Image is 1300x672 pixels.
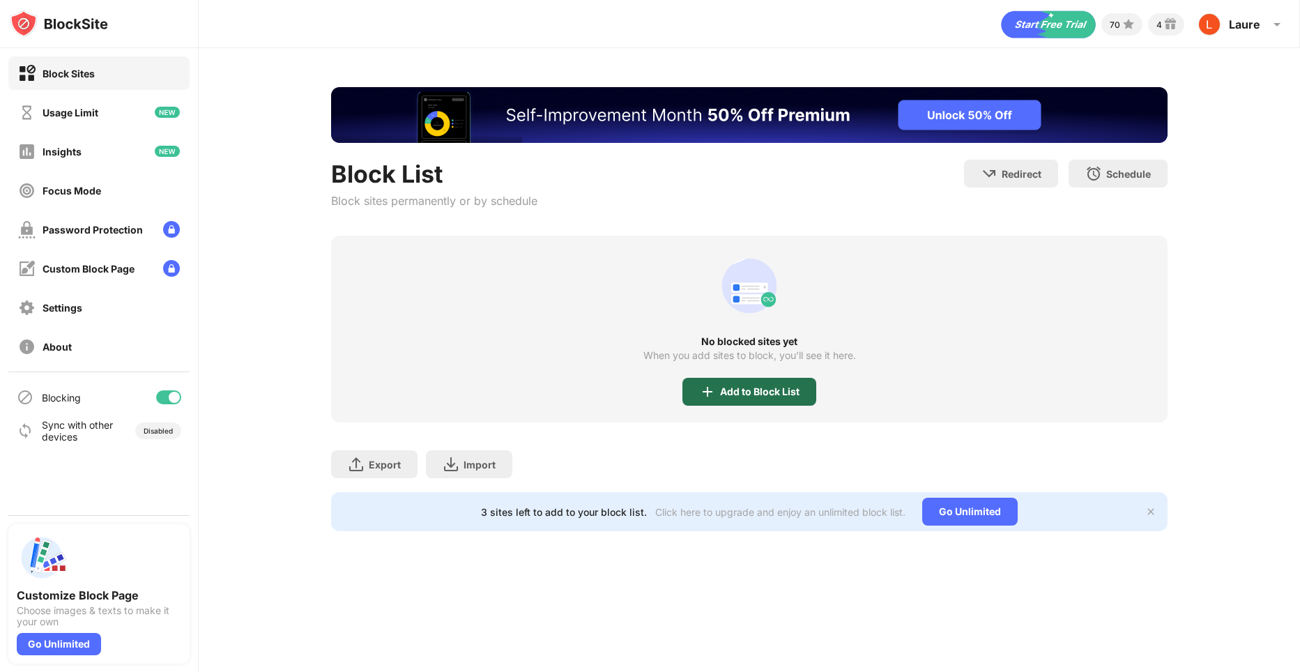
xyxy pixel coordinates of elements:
[331,160,537,188] div: Block List
[43,68,95,79] div: Block Sites
[18,104,36,121] img: time-usage-off.svg
[331,87,1168,143] iframe: Banner
[155,146,180,157] img: new-icon.svg
[10,10,108,38] img: logo-blocksite.svg
[922,498,1018,526] div: Go Unlimited
[1156,20,1162,30] div: 4
[18,299,36,316] img: settings-off.svg
[43,146,82,158] div: Insights
[43,341,72,353] div: About
[42,419,114,443] div: Sync with other devices
[43,224,143,236] div: Password Protection
[1198,13,1221,36] img: ACg8ocI8Xc2QMHp3NFoSS347CC9XOEswmg6K7fLippZBD0T09uVIIQ=s96-c
[1106,168,1151,180] div: Schedule
[464,459,496,471] div: Import
[18,65,36,82] img: block-on.svg
[18,221,36,238] img: password-protection-off.svg
[17,605,181,627] div: Choose images & texts to make it your own
[1229,17,1260,31] div: Laure
[481,506,647,518] div: 3 sites left to add to your block list.
[643,350,856,361] div: When you add sites to block, you’ll see it here.
[1145,506,1156,517] img: x-button.svg
[716,252,783,319] div: animation
[18,182,36,199] img: focus-off.svg
[42,392,81,404] div: Blocking
[369,459,401,471] div: Export
[18,143,36,160] img: insights-off.svg
[1120,16,1137,33] img: points-small.svg
[1001,10,1096,38] div: animation
[163,260,180,277] img: lock-menu.svg
[43,185,101,197] div: Focus Mode
[43,302,82,314] div: Settings
[720,386,800,397] div: Add to Block List
[1110,20,1120,30] div: 70
[144,427,173,435] div: Disabled
[18,260,36,277] img: customize-block-page-off.svg
[155,107,180,118] img: new-icon.svg
[43,107,98,119] div: Usage Limit
[17,389,33,406] img: blocking-icon.svg
[43,263,135,275] div: Custom Block Page
[17,533,67,583] img: push-custom-page.svg
[1002,168,1041,180] div: Redirect
[655,506,905,518] div: Click here to upgrade and enjoy an unlimited block list.
[331,336,1168,347] div: No blocked sites yet
[331,194,537,208] div: Block sites permanently or by schedule
[17,633,101,655] div: Go Unlimited
[1162,16,1179,33] img: reward-small.svg
[17,422,33,439] img: sync-icon.svg
[163,221,180,238] img: lock-menu.svg
[17,588,181,602] div: Customize Block Page
[18,338,36,356] img: about-off.svg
